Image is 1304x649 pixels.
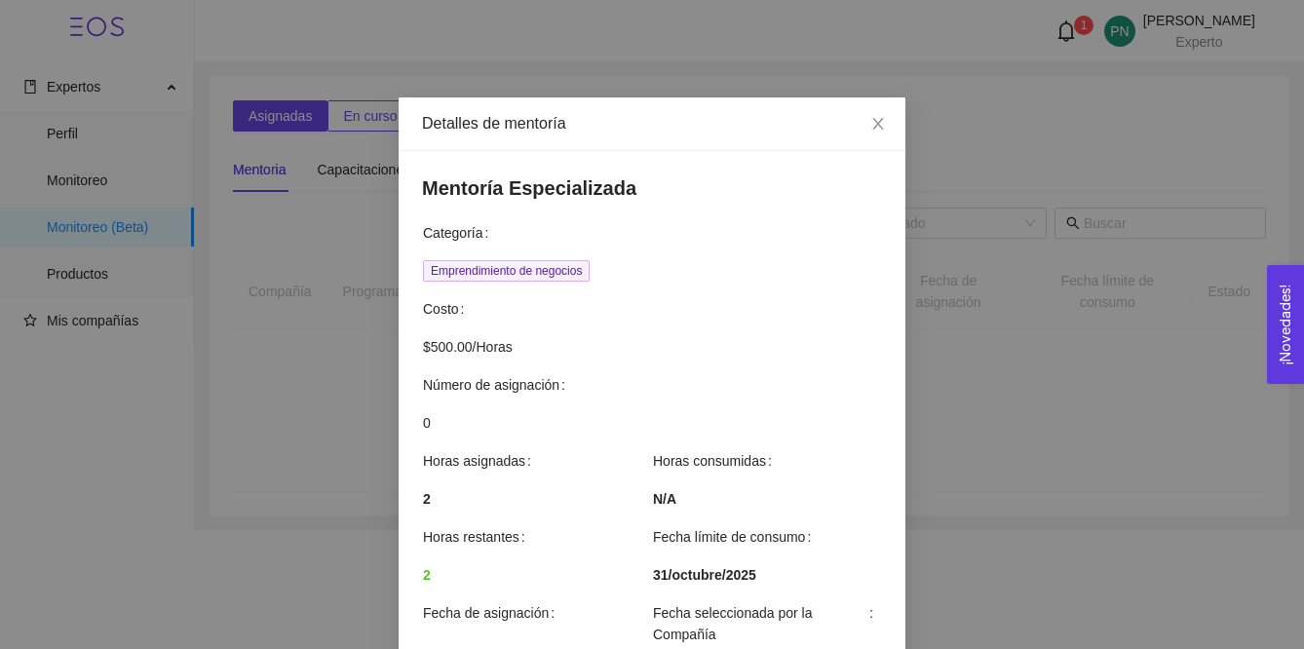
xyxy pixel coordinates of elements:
[851,97,905,152] button: Close
[423,567,431,583] strong: 2
[423,222,496,244] span: Categoría
[653,526,819,548] span: Fecha límite de consumo
[423,374,573,396] span: Número de asignación
[423,602,562,624] span: Fecha de asignación
[423,491,431,507] strong: 2
[1267,265,1304,384] button: Open Feedback Widget
[653,564,756,586] span: 31/octubre/2025
[423,450,539,472] span: Horas asignadas
[423,298,472,320] span: Costo
[422,113,882,134] div: Detalles de mentoría
[653,602,881,645] span: Fecha seleccionada por la Compañía
[422,174,882,202] h4: Mentoría Especializada
[423,260,590,282] span: Emprendimiento de negocios
[423,412,881,434] span: 0
[423,526,533,548] span: Horas restantes
[423,336,881,358] span: $500.00 / Horas
[653,491,676,507] strong: N/A
[653,450,780,472] span: Horas consumidas
[870,116,886,132] span: close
